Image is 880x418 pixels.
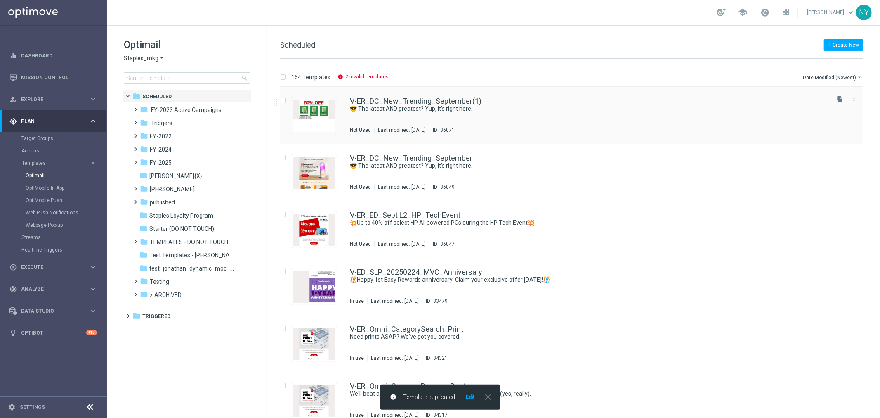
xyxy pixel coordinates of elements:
div: We'll beat any print quote with our Price Match Guarantee (yes, really). [350,390,828,398]
div: ID: [422,298,448,304]
a: V-ER_DC_New_Trending_September(1) [350,97,481,105]
span: .Triggers [150,119,172,127]
img: 34321.jpeg [293,328,335,360]
div: Need prints ASAP? We've got you covered. [350,333,828,341]
div: Not Used [350,184,371,190]
div: Streams [21,231,106,244]
i: folder [140,132,148,140]
i: file_copy [837,96,843,102]
a: [PERSON_NAME]keyboard_arrow_down [806,6,856,19]
i: folder [140,185,148,193]
i: arrow_drop_down [856,74,863,81]
i: folder [140,290,148,299]
button: Date Modified (Newest)arrow_drop_down [802,72,863,82]
span: Staples_mkg [124,55,158,62]
img: 36071.jpeg [293,100,335,132]
div: Last modified: [DATE] [375,184,429,190]
i: folder [139,211,148,219]
button: equalizer Dashboard [9,52,97,59]
i: keyboard_arrow_right [89,159,97,167]
div: Webpage Pop-up [26,219,106,231]
div: Last modified: [DATE] [375,241,429,247]
a: Optibot [21,322,86,344]
i: more_vert [851,95,857,102]
p: 2 invalid templates [345,74,389,80]
span: Template duplicated [403,394,455,401]
div: Explore [9,96,89,103]
i: folder [140,158,148,166]
a: V-ER_ED_Sept L2_HP_TechEvent [350,211,460,219]
a: Optimail [26,172,86,179]
div: Press SPACE to select this row. [272,315,878,372]
button: Staples_mkg arrow_drop_down [124,55,165,62]
i: keyboard_arrow_right [89,117,97,125]
div: Press SPACE to select this row. [272,201,878,258]
div: OptiMobile In-App [26,182,106,194]
div: Templates [21,157,106,231]
div: +10 [86,330,97,335]
i: track_changes [9,285,17,293]
a: OptiMobile Push [26,197,86,204]
a: We'll beat any print quote with our Price Match Guarantee (yes, really). [350,390,809,398]
a: Web Push Notifications [26,209,86,216]
div: Press SPACE to select this row. [272,144,878,201]
img: 33479.jpeg [293,271,335,303]
a: 💥Up to 40% off select HP AI-powered PCs during the HP Tech Event💥 [350,219,809,227]
button: more_vert [850,94,858,104]
div: Realtime Triggers [21,244,106,256]
span: Scheduled [142,93,172,100]
button: person_search Explore keyboard_arrow_right [9,96,97,103]
i: folder [140,119,148,127]
span: FY-2022 [150,133,172,140]
i: keyboard_arrow_right [89,95,97,103]
div: Mission Control [9,66,97,88]
div: Dashboard [9,45,97,66]
div: Press SPACE to select this row. [272,258,878,315]
div: Not Used [350,127,371,133]
a: 😎 The latest AND greatest? Yup, it’s right here. [350,162,809,170]
i: folder [140,145,148,153]
a: OptiMobile In-App [26,185,86,191]
i: folder [132,312,141,320]
i: folder [140,198,148,206]
span: test_jonathan_dynamic_mod_{X} [149,265,234,272]
span: FY-2024 [150,146,172,153]
span: Plan [21,119,89,124]
div: Web Push Notifications [26,207,106,219]
a: Need prints ASAP? We've got you covered. [350,333,809,341]
i: close [483,392,493,402]
i: folder [140,277,148,285]
img: 36049.jpeg [293,157,335,189]
div: 😎 The latest AND greatest? Yup, it’s right here. [350,105,828,113]
div: In use [350,298,364,304]
span: jonathan_testing_folder [150,185,195,193]
a: V-ER_Omni_CategorySearch_Print [350,325,463,333]
span: Testing [150,278,169,285]
i: keyboard_arrow_right [89,307,97,315]
span: Execute [21,265,89,270]
div: 36071 [440,127,455,133]
div: 33479 [433,298,448,304]
div: OptiMobile Push [26,194,106,207]
i: equalizer [9,52,17,59]
i: lightbulb [9,329,17,337]
a: Target Groups [21,135,86,142]
a: V-ED_SLP_20250224_MVC_Anniversary [350,268,482,276]
a: Streams [21,234,86,241]
div: Data Studio [9,307,89,315]
i: settings [8,404,16,411]
div: 🎊Happy 1st Easy Rewards anniversary! Claim your exclusive offer today!🎊 [350,276,828,284]
span: Analyze [21,287,89,292]
span: Data Studio [21,309,89,313]
button: gps_fixed Plan keyboard_arrow_right [9,118,97,125]
div: Last modified: [DATE] [368,355,422,361]
div: lightbulb Optibot +10 [9,330,97,336]
span: published [150,199,175,206]
img: 34317.jpeg [293,385,335,417]
a: Mission Control [21,66,97,88]
p: 154 Templates [291,74,330,81]
i: folder [139,171,148,180]
span: Templates [22,161,81,166]
i: play_circle_outline [9,264,17,271]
